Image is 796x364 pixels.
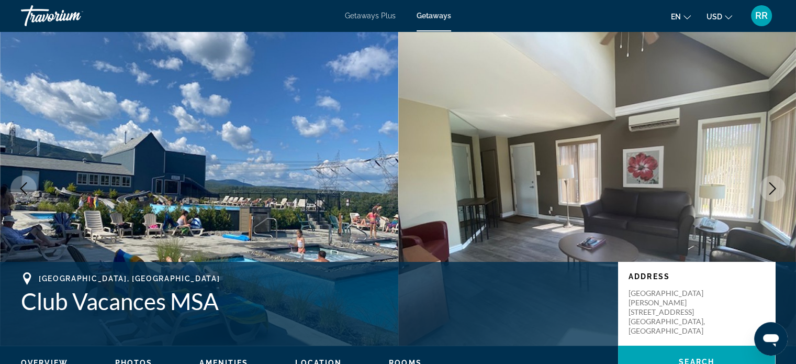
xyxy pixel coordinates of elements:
button: User Menu [748,5,775,27]
button: Previous image [10,175,37,202]
a: Travorium [21,2,126,29]
button: Change language [671,9,691,24]
p: [GEOGRAPHIC_DATA][PERSON_NAME] [STREET_ADDRESS] [GEOGRAPHIC_DATA], [GEOGRAPHIC_DATA] [629,289,712,336]
button: Change currency [707,9,732,24]
span: en [671,13,681,21]
a: Getaways Plus [345,12,396,20]
button: Next image [759,175,786,202]
span: [GEOGRAPHIC_DATA], [GEOGRAPHIC_DATA] [39,274,220,283]
span: RR [755,10,768,21]
h1: Club Vacances MSA [21,288,608,315]
a: Getaways [417,12,451,20]
p: Address [629,272,765,281]
span: USD [707,13,722,21]
iframe: Кнопка, открывающая окно обмена сообщениями; идет разговор [754,322,788,356]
